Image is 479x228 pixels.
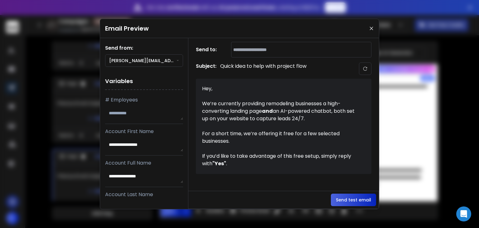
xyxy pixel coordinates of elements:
h1: Send to: [196,46,221,53]
p: Account First Name [105,128,183,135]
p: Account Full Name [105,159,183,167]
p: For a short time, we’re offering it free for a few selected businesses. [202,130,358,145]
button: Send test email [331,194,376,206]
h1: Email Preview [105,24,149,33]
p: [PERSON_NAME][EMAIL_ADDRESS][PERSON_NAME][DOMAIN_NAME] [109,57,177,64]
p: # Employees [105,96,183,104]
p: We’re currently providing remodeling businesses a high-converting landing page an AI-powered chat... [202,100,358,122]
div: Open Intercom Messenger [456,206,471,221]
div: Hey, [202,85,358,92]
strong: and [262,107,273,115]
p: Quick idea to help with project flow [220,62,307,75]
p: If you’d like to take advantage of this free setup, simply reply with . [202,152,358,167]
p: Account Last Name [105,191,183,198]
strong: "Yes" [212,160,226,167]
h1: Variables [105,73,183,90]
h1: Subject: [196,62,216,75]
h1: Send from: [105,44,183,52]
